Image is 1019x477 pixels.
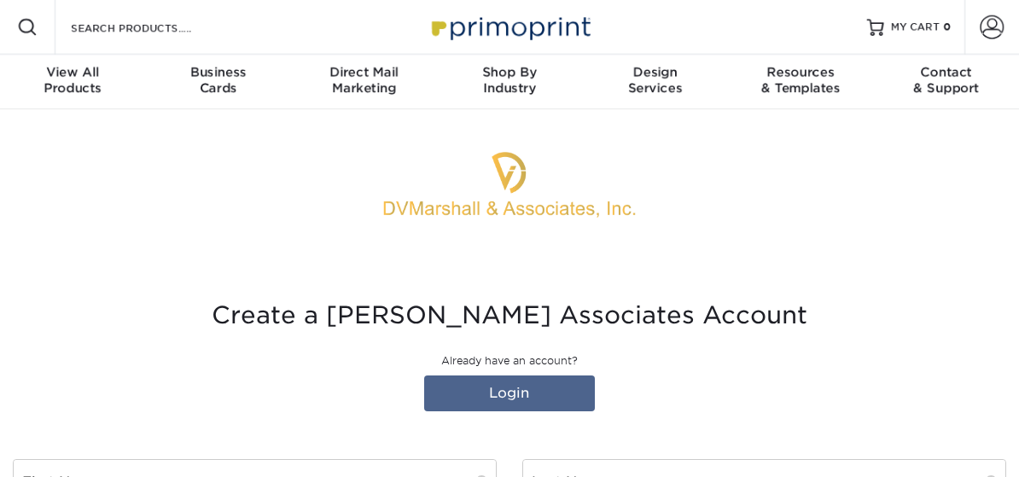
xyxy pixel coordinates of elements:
[424,375,595,411] a: Login
[146,65,292,96] div: Cards
[728,65,874,80] span: Resources
[582,65,728,80] span: Design
[381,150,638,219] img: DV Marhsall Associates
[424,9,595,45] img: Primoprint
[146,65,292,80] span: Business
[437,65,583,80] span: Shop By
[728,55,874,109] a: Resources& Templates
[582,65,728,96] div: Services
[291,65,437,96] div: Marketing
[943,21,951,33] span: 0
[873,65,1019,96] div: & Support
[873,65,1019,80] span: Contact
[69,17,236,38] input: SEARCH PRODUCTS.....
[13,353,1006,369] p: Already have an account?
[146,55,292,109] a: BusinessCards
[13,301,1006,330] h3: Create a [PERSON_NAME] Associates Account
[728,65,874,96] div: & Templates
[291,65,437,80] span: Direct Mail
[873,55,1019,109] a: Contact& Support
[437,65,583,96] div: Industry
[291,55,437,109] a: Direct MailMarketing
[437,55,583,109] a: Shop ByIndustry
[891,20,940,35] span: MY CART
[582,55,728,109] a: DesignServices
